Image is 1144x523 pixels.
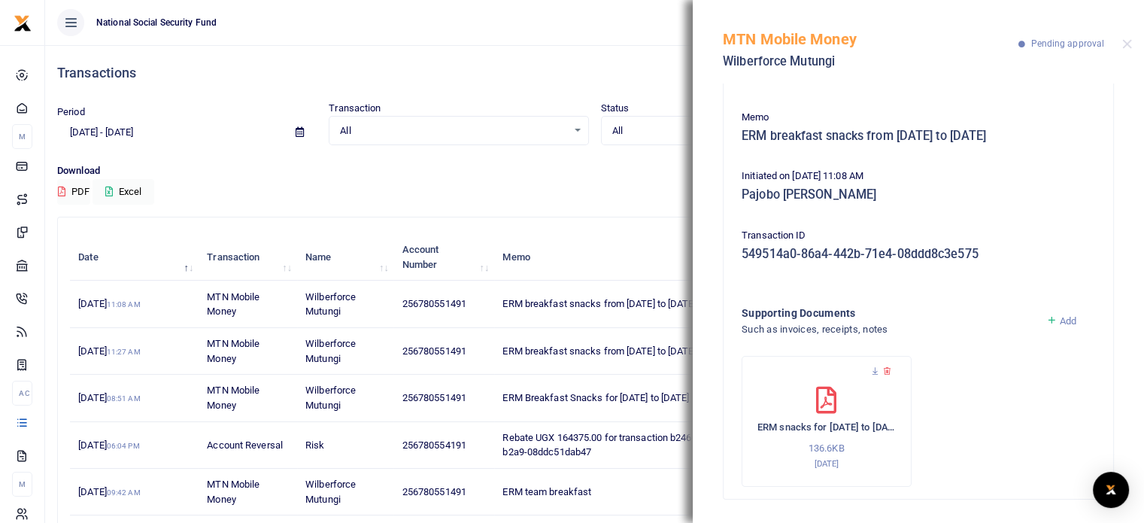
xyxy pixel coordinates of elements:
[207,479,259,505] span: MTN Mobile Money
[402,298,466,309] span: 256780551491
[612,123,839,138] span: All
[402,439,466,451] span: 256780554191
[742,129,1095,144] h5: ERM breakfast snacks from [DATE] to [DATE]
[742,247,1095,262] h5: 549514a0-86a4-442b-71e4-08ddd8c3e575
[78,392,140,403] span: [DATE]
[70,234,199,281] th: Date: activate to sort column descending
[57,163,1132,179] p: Download
[1093,472,1129,508] div: Open Intercom Messenger
[502,486,591,497] span: ERM team breakfast
[107,394,141,403] small: 08:51 AM
[402,392,466,403] span: 256780551491
[207,291,259,318] span: MTN Mobile Money
[78,439,139,451] span: [DATE]
[78,345,140,357] span: [DATE]
[90,16,223,29] span: National Social Security Fund
[305,439,324,451] span: Risk
[742,356,912,487] div: ERM snacks for 4th to 8th Aug 2025
[12,472,32,497] li: M
[742,321,1034,338] h4: Such as invoices, receipts, notes
[329,101,381,116] label: Transaction
[814,458,839,469] small: [DATE]
[305,385,356,411] span: Wilberforce Mutungi
[402,345,466,357] span: 256780551491
[107,488,141,497] small: 09:42 AM
[1060,315,1076,327] span: Add
[494,234,795,281] th: Memo: activate to sort column ascending
[57,105,85,120] label: Period
[93,179,154,205] button: Excel
[502,345,696,357] span: ERM breakfast snacks from [DATE] to [DATE]
[742,110,1095,126] p: Memo
[14,14,32,32] img: logo-small
[57,120,284,145] input: select period
[107,442,140,450] small: 06:04 PM
[1046,315,1077,327] a: Add
[57,65,1132,81] h4: Transactions
[305,291,356,318] span: Wilberforce Mutungi
[393,234,494,281] th: Account Number: activate to sort column ascending
[297,234,394,281] th: Name: activate to sort column ascending
[305,338,356,364] span: Wilberforce Mutungi
[305,479,356,505] span: Wilberforce Mutungi
[14,17,32,28] a: logo-small logo-large logo-large
[207,385,259,411] span: MTN Mobile Money
[742,187,1095,202] h5: Pajobo [PERSON_NAME]
[78,486,140,497] span: [DATE]
[723,54,1018,69] h5: Wilberforce Mutungi
[502,432,765,458] span: Rebate UGX 164375.00 for transaction b2460e7d-7253-4188-b2a9-08ddc51dab47
[742,305,1034,321] h4: Supporting Documents
[107,348,141,356] small: 11:27 AM
[207,338,259,364] span: MTN Mobile Money
[57,179,90,205] button: PDF
[12,381,32,406] li: Ac
[757,421,896,433] h6: ERM snacks for [DATE] to [DATE]
[742,228,1095,244] p: Transaction ID
[199,234,297,281] th: Transaction: activate to sort column ascending
[207,439,283,451] span: Account Reversal
[78,298,140,309] span: [DATE]
[502,392,689,403] span: ERM Breakfast Snacks for [DATE] to [DATE]
[742,169,1095,184] p: Initiated on [DATE] 11:08 AM
[1122,39,1132,49] button: Close
[723,30,1018,48] h5: MTN Mobile Money
[601,101,630,116] label: Status
[402,486,466,497] span: 256780551491
[757,441,896,457] p: 136.6KB
[12,124,32,149] li: M
[1030,38,1104,49] span: Pending approval
[340,123,566,138] span: All
[107,300,141,309] small: 11:08 AM
[502,298,696,309] span: ERM breakfast snacks from [DATE] to [DATE]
